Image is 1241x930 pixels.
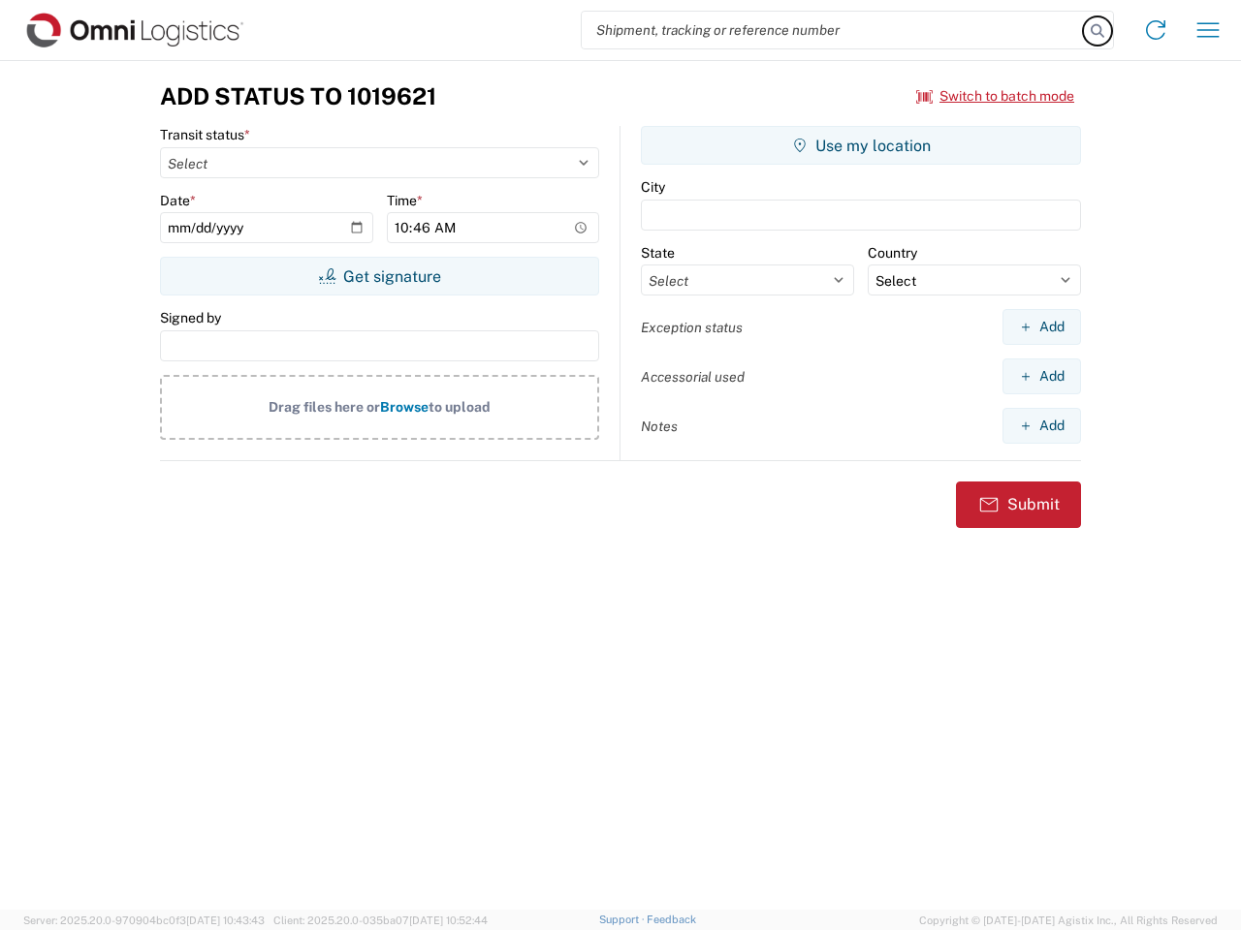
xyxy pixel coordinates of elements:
[1002,309,1081,345] button: Add
[641,244,675,262] label: State
[641,178,665,196] label: City
[160,309,221,326] label: Signed by
[1002,408,1081,444] button: Add
[160,257,599,295] button: Get signature
[269,399,380,415] span: Drag files here or
[186,914,265,926] span: [DATE] 10:43:43
[956,481,1081,528] button: Submit
[273,914,488,926] span: Client: 2025.20.0-035ba07
[641,368,745,386] label: Accessorial used
[641,319,743,336] label: Exception status
[647,914,696,925] a: Feedback
[868,244,917,262] label: Country
[582,12,1084,48] input: Shipment, tracking or reference number
[387,192,423,209] label: Time
[641,418,678,435] label: Notes
[429,399,491,415] span: to upload
[919,912,1218,929] span: Copyright © [DATE]-[DATE] Agistix Inc., All Rights Reserved
[160,82,436,110] h3: Add Status to 1019621
[1002,358,1081,394] button: Add
[160,126,250,143] label: Transit status
[380,399,429,415] span: Browse
[409,914,488,926] span: [DATE] 10:52:44
[23,914,265,926] span: Server: 2025.20.0-970904bc0f3
[641,126,1081,165] button: Use my location
[160,192,196,209] label: Date
[599,914,648,925] a: Support
[916,80,1074,112] button: Switch to batch mode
